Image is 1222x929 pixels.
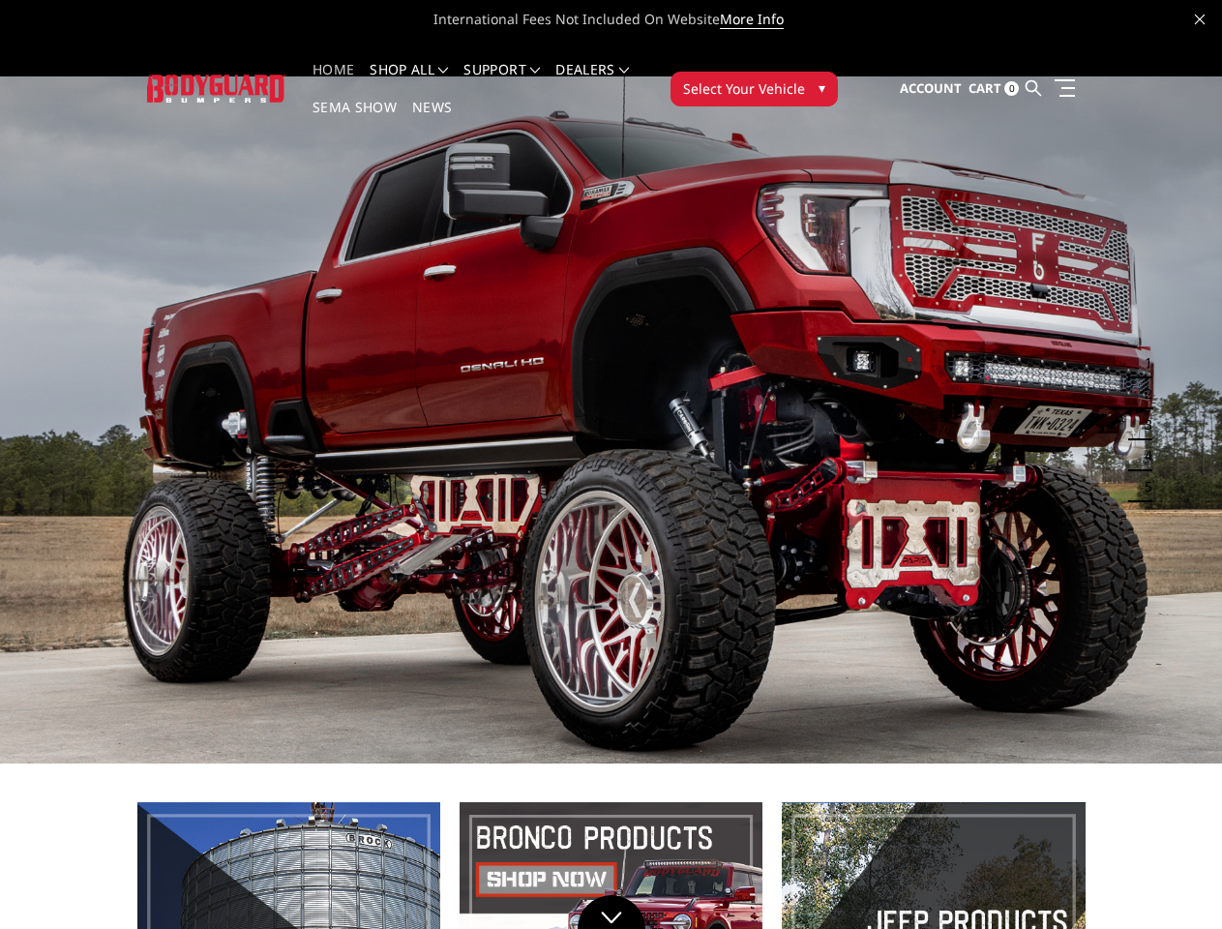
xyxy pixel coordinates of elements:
span: 0 [1004,81,1019,96]
a: SEMA Show [313,101,397,138]
span: ▾ [819,77,825,98]
a: Dealers [555,63,629,101]
a: shop all [370,63,448,101]
a: Home [313,63,354,101]
button: 2 of 5 [1133,378,1152,409]
button: 4 of 5 [1133,440,1152,471]
a: Account [900,63,962,115]
button: Select Your Vehicle [671,72,838,106]
img: BODYGUARD BUMPERS [147,75,285,102]
span: Select Your Vehicle [683,78,805,99]
a: News [412,101,452,138]
a: More Info [720,10,784,29]
a: Cart 0 [969,63,1019,115]
button: 1 of 5 [1133,347,1152,378]
span: Account [900,79,962,97]
a: Support [463,63,540,101]
span: Cart [969,79,1001,97]
button: 5 of 5 [1133,471,1152,502]
button: 3 of 5 [1133,409,1152,440]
